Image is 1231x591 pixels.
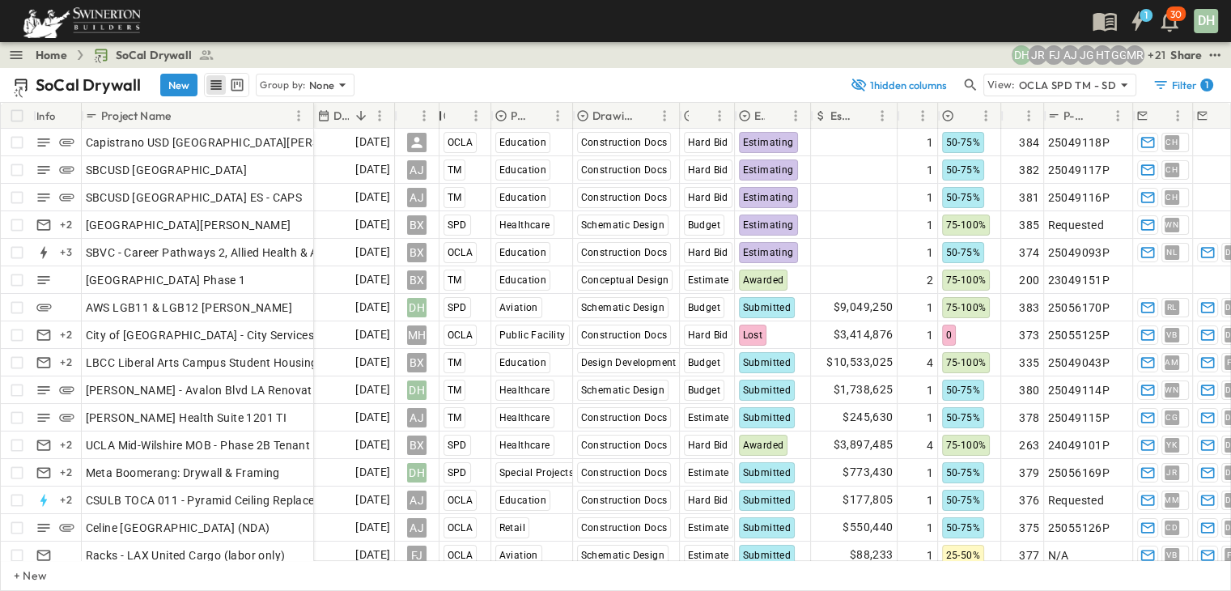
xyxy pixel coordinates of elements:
span: 0 [946,330,952,341]
div: Gerrad Gerber (gerrad.gerber@swinerton.com) [1109,45,1128,65]
span: Hard Bid [688,247,728,258]
p: View: [987,76,1016,94]
button: New [160,74,197,96]
span: Estimate [688,467,729,478]
button: Sort [1090,107,1108,125]
button: Sort [1150,107,1168,125]
span: Capistrano USD [GEOGRAPHIC_DATA][PERSON_NAME] [86,134,378,151]
span: 75-100% [946,274,987,286]
span: $773,430 [843,463,893,482]
span: UCLA Mid-Wilshire MOB - Phase 2B Tenant Improvements Floors 1-3 100% SD Budget [86,437,536,453]
span: Hard Bid [688,164,728,176]
span: 4 [927,355,933,371]
button: Sort [637,107,655,125]
button: Menu [1019,106,1038,125]
span: Budget [688,302,720,313]
button: Menu [466,106,486,125]
span: N/A [1048,547,1069,563]
button: Sort [448,107,466,125]
button: Menu [655,106,674,125]
span: 374 [1019,244,1039,261]
span: TM [448,412,462,423]
span: Estimate [688,274,729,286]
span: 2 [927,272,933,288]
span: Construction Docs [581,137,668,148]
span: 1 [927,189,933,206]
div: MH [407,325,427,345]
button: DH [1192,7,1220,35]
div: Meghana Raj (meghana.raj@swinerton.com) [1125,45,1144,65]
span: Schematic Design [581,219,664,231]
span: YK [1166,444,1177,445]
span: $3,897,485 [834,436,894,454]
span: Requested [1048,492,1105,508]
button: Sort [1008,107,1025,125]
span: 384 [1019,134,1039,151]
span: 25-50% [946,550,980,561]
span: Schematic Design [581,302,664,313]
span: OCLA [448,522,473,534]
span: Education [499,357,547,368]
div: Joshua Russell (joshua.russell@swinerton.com) [1028,45,1047,65]
span: 50-75% [946,192,980,203]
p: Estimate Status [754,108,765,124]
span: $88,233 [850,546,894,564]
span: [PERSON_NAME] Health Suite 1201 TI [86,410,287,426]
span: Hard Bid [688,137,728,148]
span: 75-100% [946,440,987,451]
span: 50-75% [946,137,980,148]
span: OCLA [448,330,473,341]
div: + 2 [57,353,76,372]
nav: breadcrumbs [36,47,224,63]
span: TM [448,385,462,396]
span: 263 [1019,437,1039,453]
span: OCLA [448,550,473,561]
span: Submitted [743,467,792,478]
div: + 3 [57,243,76,262]
span: Submitted [743,495,792,506]
a: Home [36,47,67,63]
span: 1 [927,520,933,536]
button: Sort [1210,107,1228,125]
span: SPD [448,440,467,451]
p: Due Date [333,108,349,124]
span: Construction Docs [581,412,668,423]
span: [DATE] [355,133,390,151]
span: Education [499,164,547,176]
span: 381 [1019,189,1039,206]
span: 25049118P [1048,134,1110,151]
span: 75-100% [946,302,987,313]
span: $3,414,876 [834,325,894,344]
p: Estimate Amount [830,108,851,124]
span: $9,049,250 [834,298,894,317]
span: Estimating [743,247,794,258]
span: Hard Bid [688,192,728,203]
span: 25049117P [1048,162,1110,178]
div: table view [204,73,249,97]
div: DH [1194,9,1218,33]
div: Owner [395,103,439,129]
span: 1 [927,162,933,178]
span: 1 [927,547,933,563]
span: 50-75% [946,164,980,176]
span: 1 [927,327,933,343]
span: Construction Docs [581,330,668,341]
span: Public Facility [499,330,566,341]
span: SBVC - Career Pathways 2, Allied Health & Aeronautics Bldg's [86,244,409,261]
span: [DATE] [355,408,390,427]
span: 75-100% [946,219,987,231]
span: 375 [1019,520,1039,536]
span: Submitted [743,357,792,368]
span: TM [448,274,462,286]
span: 379 [1019,465,1039,481]
button: 1hidden columns [841,74,957,96]
span: 382 [1019,162,1039,178]
span: 50-75% [946,247,980,258]
span: Awarded [743,440,784,451]
span: SBCUSD [GEOGRAPHIC_DATA] ES - CAPS [86,189,303,206]
span: 1 [927,134,933,151]
button: Sort [401,107,419,125]
span: [PERSON_NAME] - Avalon Blvd LA Renovation and Addition [86,382,400,398]
span: 24049101P [1048,437,1110,453]
button: Sort [768,107,786,125]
